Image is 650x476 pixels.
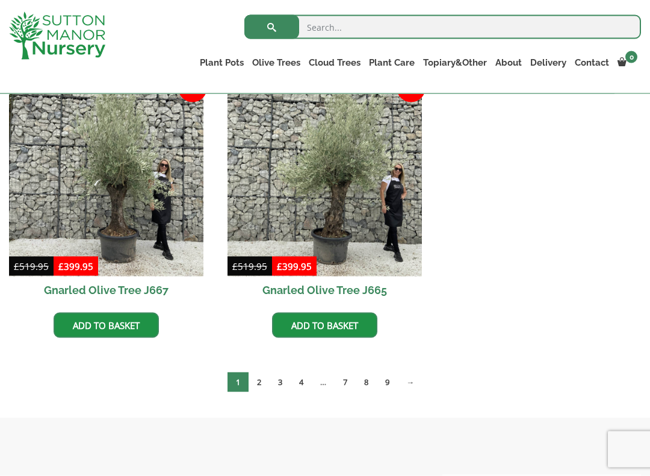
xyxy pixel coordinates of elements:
img: Gnarled Olive Tree J665 [227,82,422,277]
img: Gnarled Olive Tree J667 [9,82,203,277]
a: Olive Trees [248,54,305,71]
a: Sale! Gnarled Olive Tree J665 [227,82,422,304]
a: Contact [571,54,613,71]
nav: Product Pagination [9,372,641,397]
a: Page 7 [335,372,356,392]
span: £ [58,260,64,272]
a: Add to basket: “Gnarled Olive Tree J667” [54,313,159,338]
span: 0 [625,51,637,63]
span: £ [232,260,238,272]
a: About [491,54,526,71]
span: Page 1 [227,372,249,392]
bdi: 519.95 [14,260,49,272]
a: Add to basket: “Gnarled Olive Tree J665” [272,313,377,338]
a: Page 3 [270,372,291,392]
h2: Gnarled Olive Tree J665 [227,277,422,304]
input: Search... [244,15,641,39]
a: Plant Care [365,54,419,71]
a: Page 8 [356,372,377,392]
a: Page 9 [377,372,398,392]
img: logo [9,12,105,60]
a: Page 4 [291,372,312,392]
a: Cloud Trees [305,54,365,71]
a: Plant Pots [196,54,248,71]
a: Sale! Gnarled Olive Tree J667 [9,82,203,304]
span: £ [277,260,282,272]
span: … [312,372,335,392]
a: Page 2 [249,372,270,392]
a: 0 [613,54,641,71]
a: Topiary&Other [419,54,491,71]
bdi: 519.95 [232,260,267,272]
a: Delivery [526,54,571,71]
h2: Gnarled Olive Tree J667 [9,277,203,304]
span: £ [14,260,19,272]
bdi: 399.95 [58,260,93,272]
a: → [398,372,422,392]
bdi: 399.95 [277,260,312,272]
